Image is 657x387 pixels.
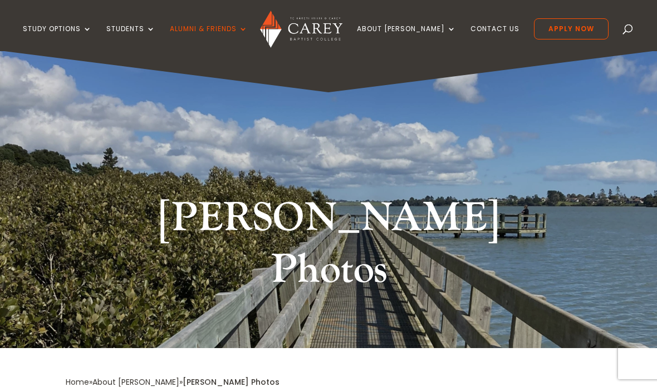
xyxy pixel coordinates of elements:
[534,18,609,39] a: Apply Now
[23,25,92,51] a: Study Options
[170,25,248,51] a: Alumni & Friends
[120,192,537,302] h1: [PERSON_NAME] Photos
[470,25,519,51] a: Contact Us
[357,25,456,51] a: About [PERSON_NAME]
[260,11,342,48] img: Carey Baptist College
[106,25,155,51] a: Students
